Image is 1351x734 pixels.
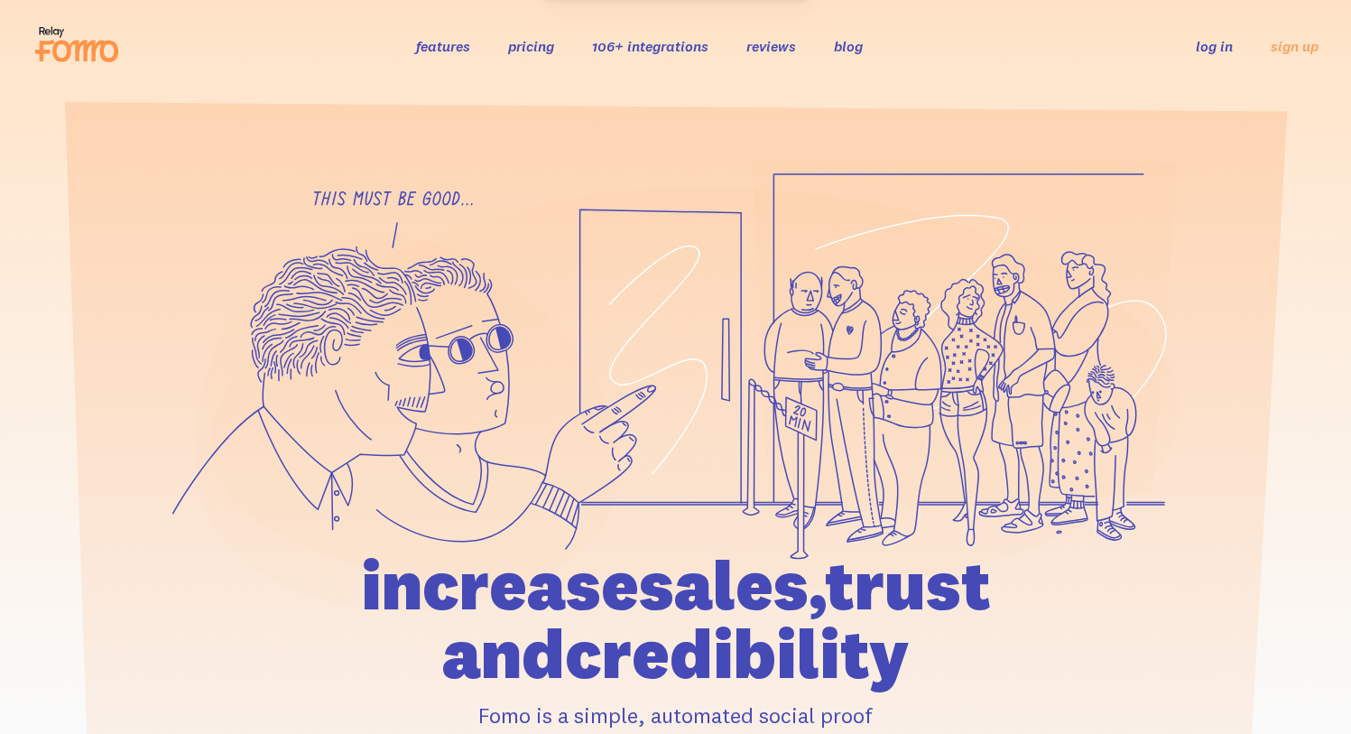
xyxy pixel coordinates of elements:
[258,551,1094,688] h1: increase sales, trust and credibility
[508,37,554,55] a: pricing
[1196,37,1233,55] a: log in
[592,37,708,55] a: 106+ integrations
[416,37,470,55] a: features
[1271,37,1319,56] a: sign up
[746,37,796,55] a: reviews
[834,37,863,55] a: blog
